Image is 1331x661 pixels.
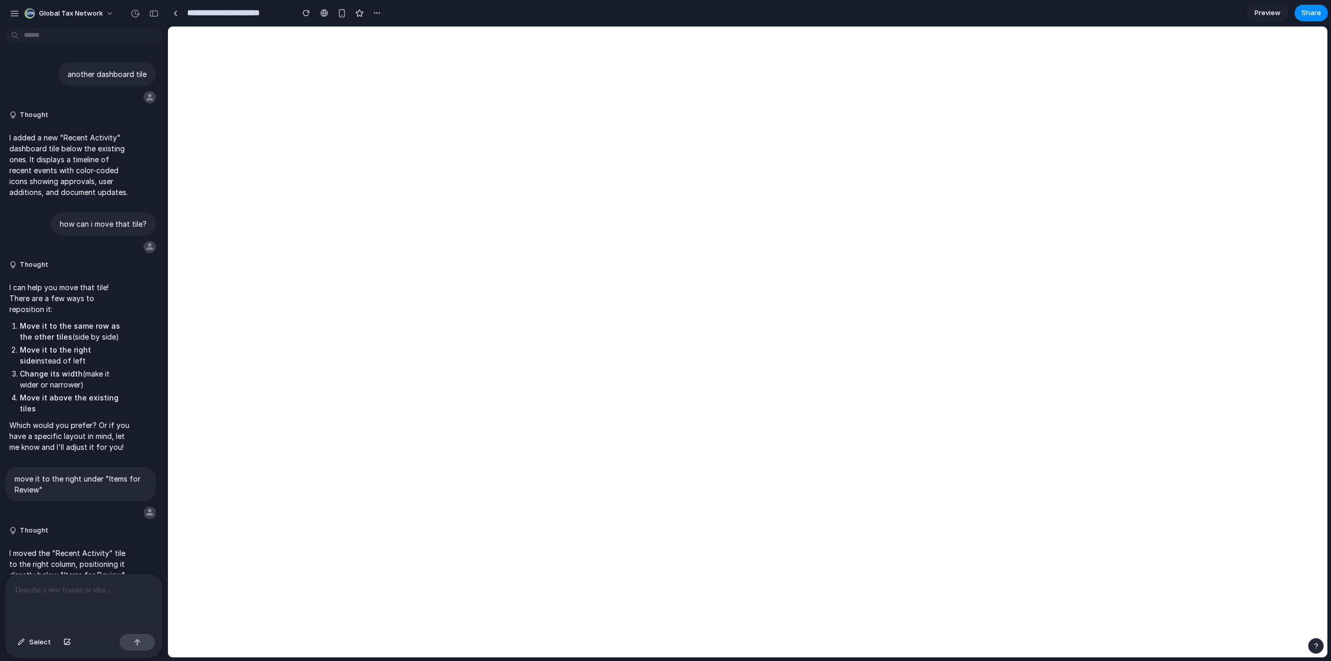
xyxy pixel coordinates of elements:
p: another dashboard tile [68,69,147,80]
button: Share [1295,5,1328,21]
span: Global Tax Network [39,8,103,19]
p: how can i move that tile? [60,218,147,229]
p: Which would you prefer? Or if you have a specific layout in mind, let me know and I'll adjust it ... [9,420,130,452]
button: Global Tax Network [20,5,119,22]
span: Select [29,637,51,647]
strong: Move it to the right side [20,345,91,365]
p: I moved the "Recent Activity" tile to the right column, positioning it directly below "Items for ... [9,548,130,613]
li: instead of left [20,344,130,366]
li: (side by side) [20,320,130,342]
p: I can help you move that tile! There are a few ways to reposition it: [9,282,130,315]
strong: Change its width [20,369,83,378]
p: I added a new "Recent Activity" dashboard tile below the existing ones. It displays a timeline of... [9,132,130,198]
a: Preview [1247,5,1288,21]
span: Share [1301,8,1321,18]
strong: Move it above the existing tiles [20,393,119,413]
button: Select [12,634,56,651]
strong: Move it to the same row as the other tiles [20,321,120,341]
span: Preview [1255,8,1281,18]
p: move it to the right under "Items for Review" [15,473,147,495]
li: (make it wider or narrower) [20,368,130,390]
